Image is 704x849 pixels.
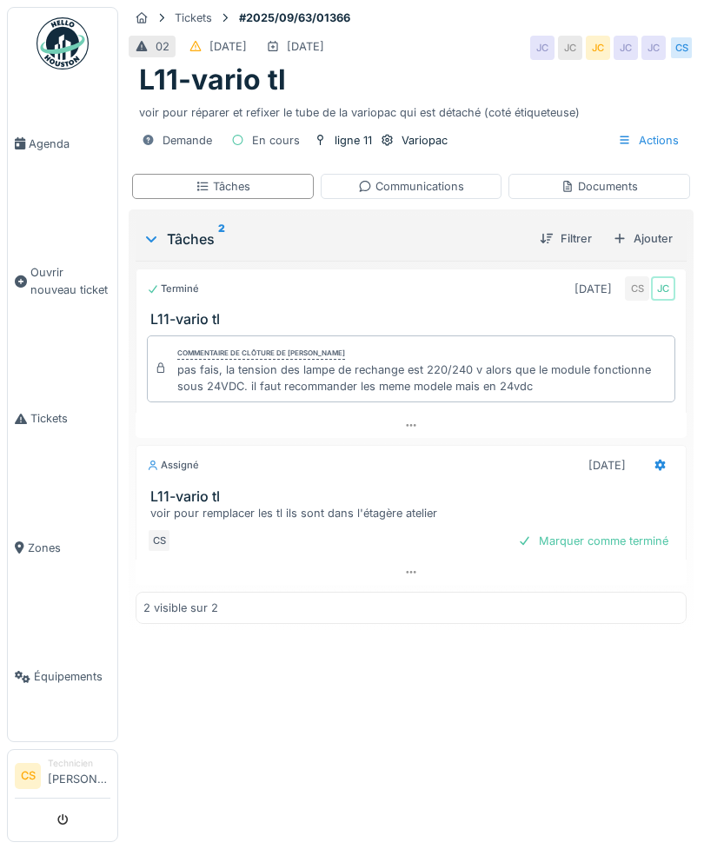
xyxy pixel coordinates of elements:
[209,38,247,55] div: [DATE]
[150,505,679,521] div: voir pour remplacer les tl ils sont dans l'étagère atelier
[651,276,675,301] div: JC
[287,38,324,55] div: [DATE]
[8,209,117,355] a: Ouvrir nouveau ticket
[614,36,638,60] div: JC
[335,132,372,149] div: ligne 11
[28,540,110,556] span: Zones
[147,282,199,296] div: Terminé
[163,132,212,149] div: Demande
[625,276,649,301] div: CS
[15,763,41,789] li: CS
[150,488,679,505] h3: L11-vario tl
[232,10,357,26] strong: #2025/09/63/01366
[8,354,117,483] a: Tickets
[252,132,300,149] div: En cours
[8,483,117,613] a: Zones
[48,757,110,794] li: [PERSON_NAME]
[8,79,117,209] a: Agenda
[48,757,110,770] div: Technicien
[586,36,610,60] div: JC
[30,264,110,297] span: Ouvrir nouveau ticket
[37,17,89,70] img: Badge_color-CXgf-gQk.svg
[610,128,687,153] div: Actions
[175,10,212,26] div: Tickets
[402,132,448,149] div: Variopac
[8,613,117,742] a: Équipements
[218,229,225,249] sup: 2
[143,229,526,249] div: Tâches
[147,458,199,473] div: Assigné
[561,178,638,195] div: Documents
[530,36,555,60] div: JC
[150,311,679,328] h3: L11-vario tl
[34,668,110,685] span: Équipements
[669,36,694,60] div: CS
[574,281,612,297] div: [DATE]
[196,178,250,195] div: Tâches
[558,36,582,60] div: JC
[511,529,675,553] div: Marquer comme terminé
[177,348,345,360] div: Commentaire de clôture de [PERSON_NAME]
[358,178,464,195] div: Communications
[606,227,680,250] div: Ajouter
[588,457,626,474] div: [DATE]
[139,97,683,121] div: voir pour réparer et refixer le tube de la variopac qui est détaché (coté étiqueteuse)
[156,38,169,55] div: 02
[15,757,110,799] a: CS Technicien[PERSON_NAME]
[139,63,286,96] h1: L11-vario tl
[30,410,110,427] span: Tickets
[29,136,110,152] span: Agenda
[143,600,218,616] div: 2 visible sur 2
[533,227,599,250] div: Filtrer
[177,361,667,395] div: pas fais, la tension des lampe de rechange est 220/240 v alors que le module fonctionne sous 24VD...
[147,528,171,553] div: CS
[641,36,666,60] div: JC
